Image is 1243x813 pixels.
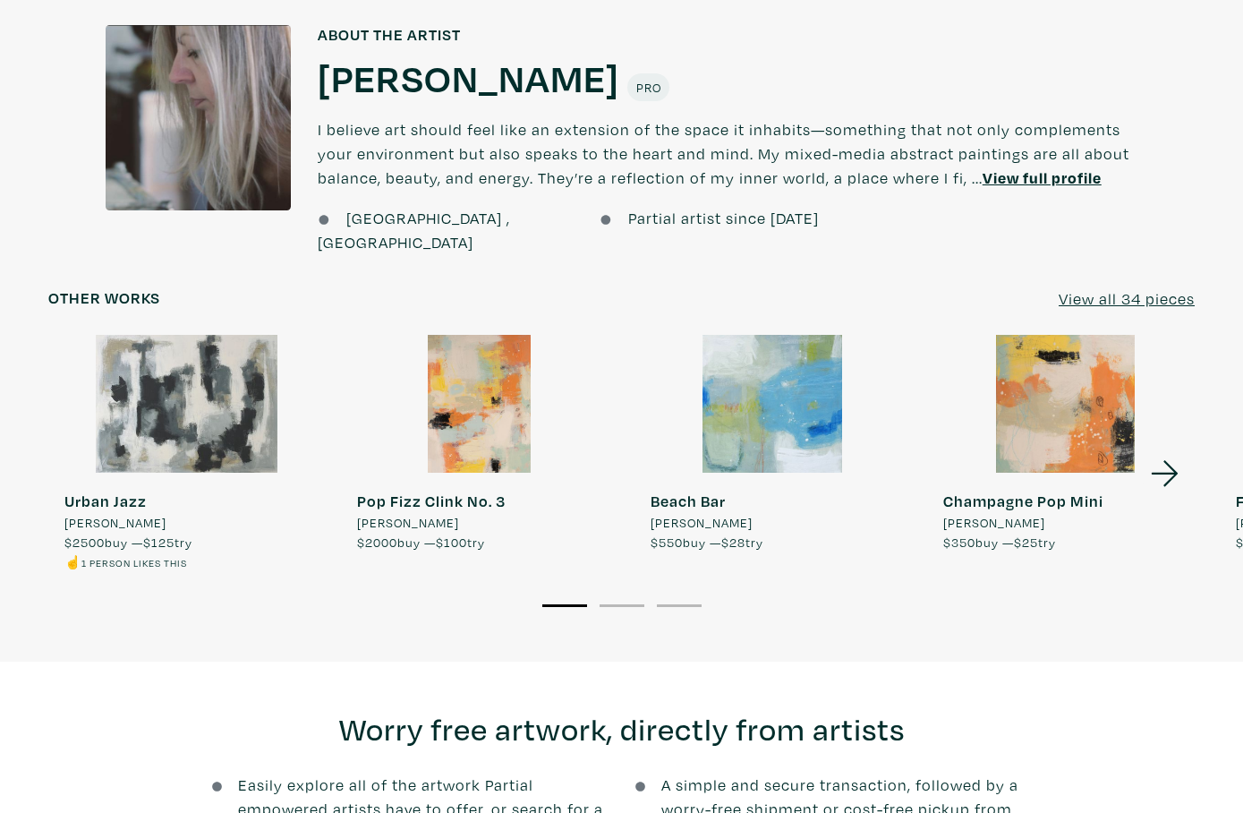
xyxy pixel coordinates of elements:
[651,534,763,551] span: buy — try
[927,335,1204,552] a: Champagne Pop Mini [PERSON_NAME] $350buy —$25try
[318,25,1137,45] h6: About the artist
[628,208,819,228] span: Partial artist since [DATE]
[64,534,192,551] span: buy — try
[1059,288,1195,309] u: View all 34 pieces
[943,534,975,551] span: $350
[357,534,485,551] span: buy — try
[48,288,160,308] h6: Other works
[943,491,1103,511] strong: Champagne Pop Mini
[64,491,147,511] strong: Urban Jazz
[48,335,325,571] a: Urban Jazz [PERSON_NAME] $2500buy —$125try ☝️1 person likes this
[64,552,192,572] li: ☝️
[721,534,745,551] span: $28
[64,534,105,551] span: $2500
[943,534,1056,551] span: buy — try
[635,79,661,96] span: Pro
[341,335,617,552] a: Pop Fizz Clink No. 3 [PERSON_NAME] $2000buy —$100try
[651,534,683,551] span: $550
[64,513,166,533] span: [PERSON_NAME]
[318,53,619,101] a: [PERSON_NAME]
[943,513,1045,533] span: [PERSON_NAME]
[600,604,644,607] button: 2 of 3
[651,513,753,533] span: [PERSON_NAME]
[143,534,175,551] span: $125
[1014,534,1038,551] span: $25
[983,167,1102,188] a: View full profile
[357,513,459,533] span: [PERSON_NAME]
[318,208,510,252] span: [GEOGRAPHIC_DATA] , [GEOGRAPHIC_DATA]
[634,335,911,552] a: Beach Bar [PERSON_NAME] $550buy —$28try
[1059,287,1195,311] a: View all 34 pieces
[318,101,1137,206] p: I believe art should feel like an extension of the space it inhabits—something that not only comp...
[542,604,587,607] button: 1 of 3
[651,491,726,511] strong: Beach Bar
[657,604,702,607] button: 3 of 3
[357,534,397,551] span: $2000
[436,534,467,551] span: $100
[81,556,187,569] small: 1 person likes this
[357,491,506,511] strong: Pop Fizz Clink No. 3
